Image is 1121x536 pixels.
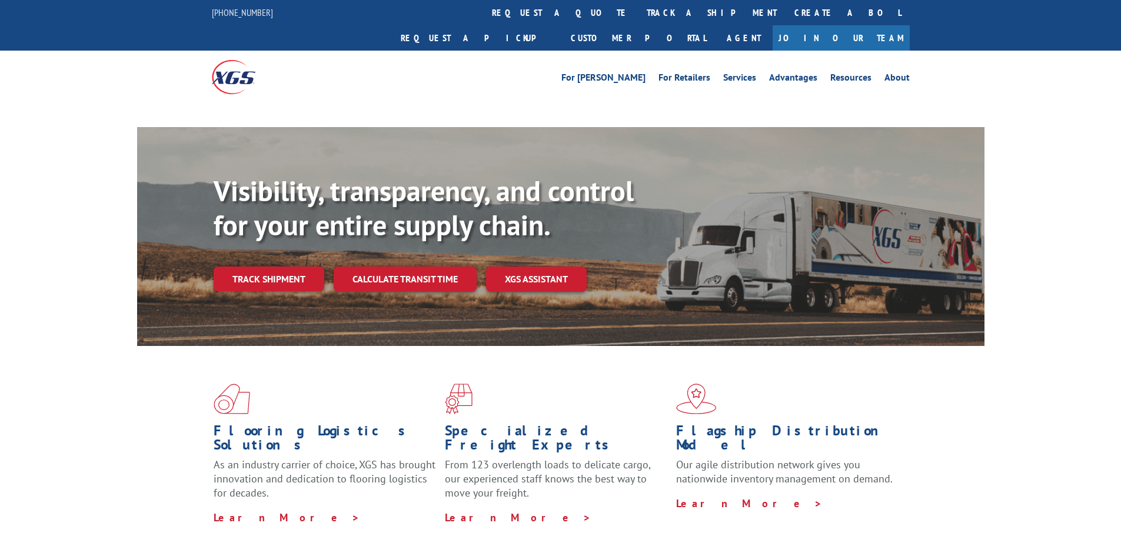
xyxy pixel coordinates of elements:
[214,267,324,291] a: Track shipment
[769,73,817,86] a: Advantages
[214,458,435,500] span: As an industry carrier of choice, XGS has brought innovation and dedication to flooring logistics...
[214,384,250,414] img: xgs-icon-total-supply-chain-intelligence-red
[723,73,756,86] a: Services
[830,73,871,86] a: Resources
[676,424,899,458] h1: Flagship Distribution Model
[884,73,910,86] a: About
[676,458,893,485] span: Our agile distribution network gives you nationwide inventory management on demand.
[676,497,823,510] a: Learn More >
[214,511,360,524] a: Learn More >
[445,384,473,414] img: xgs-icon-focused-on-flooring-red
[445,511,591,524] a: Learn More >
[773,25,910,51] a: Join Our Team
[214,424,436,458] h1: Flooring Logistics Solutions
[214,172,634,243] b: Visibility, transparency, and control for your entire supply chain.
[658,73,710,86] a: For Retailers
[676,384,717,414] img: xgs-icon-flagship-distribution-model-red
[212,6,273,18] a: [PHONE_NUMBER]
[334,267,477,292] a: Calculate transit time
[562,25,715,51] a: Customer Portal
[392,25,562,51] a: Request a pickup
[486,267,587,292] a: XGS ASSISTANT
[445,424,667,458] h1: Specialized Freight Experts
[715,25,773,51] a: Agent
[561,73,646,86] a: For [PERSON_NAME]
[445,458,667,510] p: From 123 overlength loads to delicate cargo, our experienced staff knows the best way to move you...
